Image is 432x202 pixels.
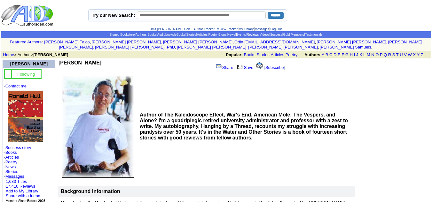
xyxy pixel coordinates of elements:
a: Contact me [5,84,27,88]
font: | | | | [150,26,282,31]
a: [PERSON_NAME] [PERSON_NAME] [177,45,246,49]
img: gc.jpg [6,72,10,76]
a: 17,410 Reviews [6,184,35,189]
b: [PERSON_NAME] [59,60,101,65]
font: i [247,46,248,49]
font: : [42,40,43,44]
a: A [322,52,324,57]
a: V [404,52,407,57]
a: Poetry [286,52,298,57]
font: i [162,41,163,44]
a: G [345,52,349,57]
a: Audiobooks [157,33,174,36]
font: , , , , , , , , , , [44,40,422,49]
b: Popular: [226,52,243,57]
a: [PERSON_NAME] [PERSON_NAME] [59,40,422,49]
img: 3918.JPG [62,75,134,178]
a: Blogs [218,33,226,36]
font: Following [17,72,35,77]
a: Stories [186,33,196,36]
a: Books [147,33,156,36]
a: Gold Members [283,33,304,36]
a: X [413,52,416,57]
a: I [354,52,355,57]
a: [PERSON_NAME] [PERSON_NAME] [163,40,232,44]
a: S [392,52,395,57]
a: N [371,52,374,57]
a: Log Out [271,27,282,31]
font: · [4,174,24,179]
a: Add to My Library [6,189,38,193]
a: Share with a friend [6,193,40,198]
font: i [176,46,177,49]
a: Save [236,65,254,70]
a: Featured Authors [10,40,42,44]
a: P [380,52,382,57]
a: Author Tracker [193,27,215,31]
a: Messages [255,27,270,31]
a: Following [17,71,35,77]
a: E [338,52,341,57]
a: U [400,52,403,57]
a: O [375,52,379,57]
a: News [5,164,16,169]
font: i [316,41,317,44]
a: Books [5,150,17,155]
font: i [372,46,373,49]
a: Subscribe [265,65,284,70]
a: Success story [5,145,31,150]
a: Events [236,33,246,36]
iframe: fb:like Facebook Social Plugin [59,66,202,72]
a: Jms [PERSON_NAME] Den [150,27,190,31]
a: Articles [271,52,284,57]
a: K [359,52,362,57]
a: Review Tracker [216,27,238,31]
a: [PERSON_NAME] [PERSON_NAME] [317,40,386,44]
a: News [227,33,235,36]
a: L [363,52,365,57]
a: Books [244,52,255,57]
a: T [396,52,399,57]
b: [PERSON_NAME] [33,52,68,57]
font: , , , [226,52,429,57]
font: > Author > [3,52,68,57]
label: Try our New Search: [92,13,135,18]
img: 80441.jpg [8,91,43,142]
a: Videos [260,33,269,36]
a: H [350,52,353,57]
a: Q [384,52,387,57]
a: 1,683 Titles [6,179,27,184]
a: Signed Bookstore [109,33,135,36]
a: [PERSON_NAME] [PERSON_NAME], PhD [95,45,175,49]
a: D [334,52,336,57]
a: J [356,52,358,57]
a: B [326,52,328,57]
a: Success [270,33,282,36]
a: Stories [5,169,18,174]
a: Reviews [247,33,259,36]
a: Share [216,65,233,70]
a: [PERSON_NAME] [10,61,48,66]
font: i [387,41,388,44]
a: Y [417,52,419,57]
a: [PERSON_NAME] [PERSON_NAME] [91,40,161,44]
a: My Library [239,27,254,31]
font: i [94,46,95,49]
img: library.gif [236,64,243,69]
a: Articles [5,155,19,160]
a: Testimonials [305,33,322,36]
a: Articles [197,33,208,36]
img: share_page.gif [216,64,222,69]
img: alert.gif [256,62,263,69]
b: Author of The Kaleidoscope Effect, War's End, American Mole: The Vespers, and Alone? I'm a quadri... [140,112,348,140]
img: logo_ad.gif [1,4,55,26]
a: M [367,52,370,57]
a: [PERSON_NAME] Falco [44,40,90,44]
span: | | | | | | | | | | | | | | | [109,33,322,36]
a: R [388,52,391,57]
a: eBooks [175,33,185,36]
a: Messages [5,174,24,179]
